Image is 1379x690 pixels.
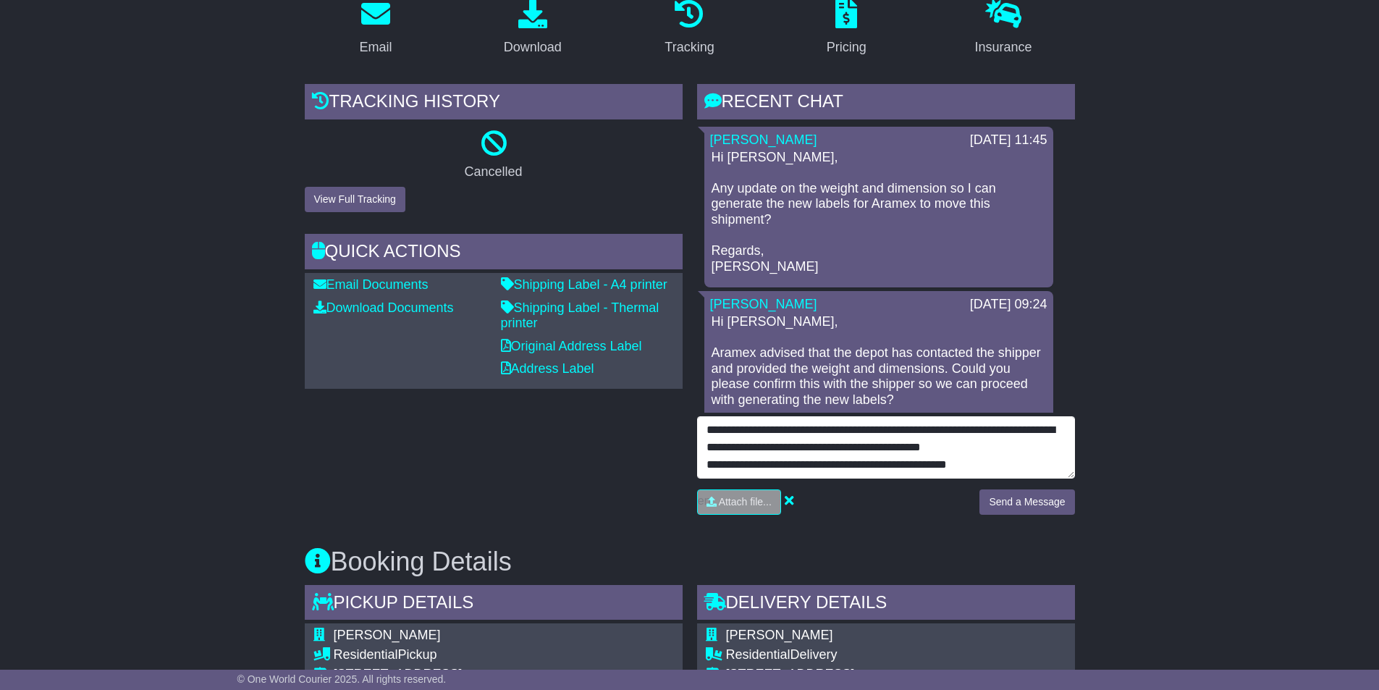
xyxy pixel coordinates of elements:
a: Original Address Label [501,339,642,353]
div: RECENT CHAT [697,84,1075,123]
div: [DATE] 09:24 [970,297,1047,313]
div: Insurance [975,38,1032,57]
span: © One World Courier 2025. All rights reserved. [237,673,447,685]
div: Email [359,38,392,57]
div: [STREET_ADDRESS] [334,667,674,683]
p: Hi [PERSON_NAME], Any update on the weight and dimension so I can generate the new labels for Ara... [712,150,1046,275]
a: Shipping Label - A4 printer [501,277,667,292]
div: Quick Actions [305,234,683,273]
div: [DATE] 11:45 [970,132,1047,148]
div: [STREET_ADDRESS] [726,667,1066,683]
div: Tracking [665,38,714,57]
a: Shipping Label - Thermal printer [501,300,659,331]
p: Cancelled [305,164,683,180]
a: [PERSON_NAME] [710,297,817,311]
div: Delivery Details [697,585,1075,624]
span: [PERSON_NAME] [726,628,833,642]
p: Hi [PERSON_NAME], Aramex advised that the depot has contacted the shipper and provided the weight... [712,314,1046,455]
div: Download [504,38,562,57]
button: View Full Tracking [305,187,405,212]
a: [PERSON_NAME] [710,132,817,147]
span: Residential [334,647,398,662]
div: Pickup [334,647,674,663]
a: Email Documents [313,277,429,292]
div: Tracking history [305,84,683,123]
span: [PERSON_NAME] [334,628,441,642]
span: Residential [726,647,790,662]
div: Pickup Details [305,585,683,624]
h3: Booking Details [305,547,1075,576]
a: Address Label [501,361,594,376]
a: Download Documents [313,300,454,315]
div: Delivery [726,647,1066,663]
button: Send a Message [979,489,1074,515]
div: Pricing [827,38,866,57]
